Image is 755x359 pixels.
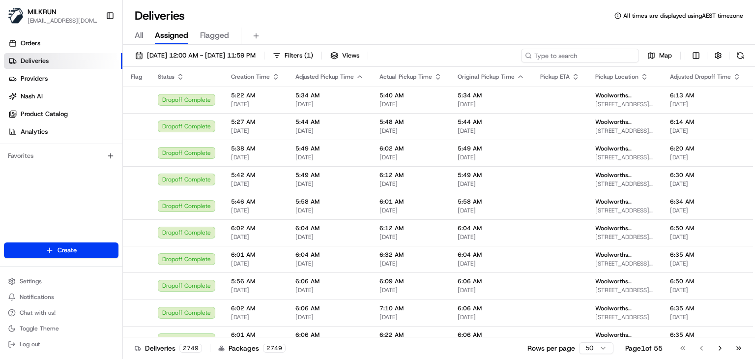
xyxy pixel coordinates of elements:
span: Original Pickup Time [458,73,515,81]
span: 6:50 AM [670,224,741,232]
button: Filters(1) [268,49,318,62]
span: Status [158,73,174,81]
span: [STREET_ADDRESS][PERSON_NAME] [595,260,654,268]
span: 6:02 AM [379,145,442,152]
a: Analytics [4,124,122,140]
span: [DATE] [231,153,280,161]
span: [DATE] [458,260,524,268]
span: 6:12 AM [379,171,442,179]
div: Page 1 of 55 [625,343,663,353]
button: Refresh [733,49,747,62]
button: Toggle Theme [4,322,118,335]
span: 6:13 AM [670,91,741,99]
span: Adjusted Pickup Time [295,73,354,81]
span: [DATE] [231,313,280,321]
span: Chat with us! [20,309,56,317]
span: Create [58,246,77,255]
span: All times are displayed using AEST timezone [623,12,743,20]
span: 6:04 AM [458,224,524,232]
a: Providers [4,71,122,87]
button: [DATE] 12:00 AM - [DATE] 11:59 PM [131,49,260,62]
span: Woolworths Supermarket [GEOGRAPHIC_DATA] - [GEOGRAPHIC_DATA] [595,277,654,285]
span: Views [342,51,359,60]
span: 6:12 AM [379,224,442,232]
span: [STREET_ADDRESS][PERSON_NAME] [595,100,654,108]
span: [DATE] [379,286,442,294]
span: 6:04 AM [458,251,524,259]
span: Pickup Location [595,73,639,81]
span: 5:58 AM [295,198,364,206]
span: Woolworths Supermarket NZ - [GEOGRAPHIC_DATA] [595,304,654,312]
span: Notifications [20,293,54,301]
span: [DATE] [231,233,280,241]
button: Map [643,49,676,62]
button: Views [326,49,364,62]
span: Woolworths Supermarket [GEOGRAPHIC_DATA] - [GEOGRAPHIC_DATA] [595,118,654,126]
span: [DATE] [295,127,364,135]
span: 5:46 AM [231,198,280,206]
span: 6:01 AM [231,251,280,259]
span: 6:06 AM [295,277,364,285]
span: 6:06 AM [458,331,524,339]
span: Log out [20,340,40,348]
span: 7:10 AM [379,304,442,312]
span: 5:58 AM [458,198,524,206]
span: [DATE] [379,313,442,321]
span: [DATE] [295,153,364,161]
span: [DATE] [295,260,364,268]
span: 6:06 AM [295,304,364,312]
button: Create [4,242,118,258]
span: Orders [21,39,40,48]
div: Deliveries [135,343,202,353]
span: Woolworths Supermarket [GEOGRAPHIC_DATA] - [GEOGRAPHIC_DATA] [595,171,654,179]
span: 6:20 AM [670,145,741,152]
span: 6:06 AM [458,304,524,312]
span: [DATE] [295,207,364,214]
span: 6:14 AM [670,118,741,126]
span: [DATE] [458,127,524,135]
span: [DATE] [379,260,442,268]
span: 5:34 AM [295,91,364,99]
span: Woolworths Supermarket NZ - [GEOGRAPHIC_DATA] [595,251,654,259]
span: All [135,30,143,41]
span: 6:06 AM [458,277,524,285]
span: Flag [131,73,142,81]
span: [STREET_ADDRESS][PERSON_NAME] [595,127,654,135]
p: Rows per page [527,343,575,353]
span: [DATE] [670,153,741,161]
span: [DATE] [670,180,741,188]
span: Filters [285,51,313,60]
span: Assigned [155,30,188,41]
span: 6:06 AM [295,331,364,339]
span: Adjusted Dropoff Time [670,73,731,81]
span: [EMAIL_ADDRESS][DOMAIN_NAME] [28,17,98,25]
button: MILKRUN [28,7,57,17]
span: 6:35 AM [670,331,741,339]
span: [DATE] [458,286,524,294]
span: 6:30 AM [670,171,741,179]
a: Deliveries [4,53,122,69]
a: Orders [4,35,122,51]
span: [DATE] [379,233,442,241]
span: [DATE] [458,153,524,161]
span: [DATE] [670,313,741,321]
span: 6:04 AM [295,224,364,232]
h1: Deliveries [135,8,185,24]
span: Woolworths Supermarket [GEOGRAPHIC_DATA] - Feilding [595,224,654,232]
span: 5:49 AM [295,171,364,179]
span: 6:09 AM [379,277,442,285]
span: Woolworths Supermarket NZ - Petone [595,331,654,339]
span: Woolworths Supermarket [GEOGRAPHIC_DATA] - [GEOGRAPHIC_DATA] [595,91,654,99]
span: [STREET_ADDRESS] [595,313,654,321]
span: [DATE] [295,233,364,241]
span: [DATE] [231,207,280,214]
button: Log out [4,337,118,351]
span: [DATE] [379,100,442,108]
span: 5:49 AM [295,145,364,152]
span: [DATE] [231,260,280,268]
span: [DATE] [295,180,364,188]
span: [DATE] [379,127,442,135]
span: 6:02 AM [231,304,280,312]
span: 6:35 AM [670,251,741,259]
